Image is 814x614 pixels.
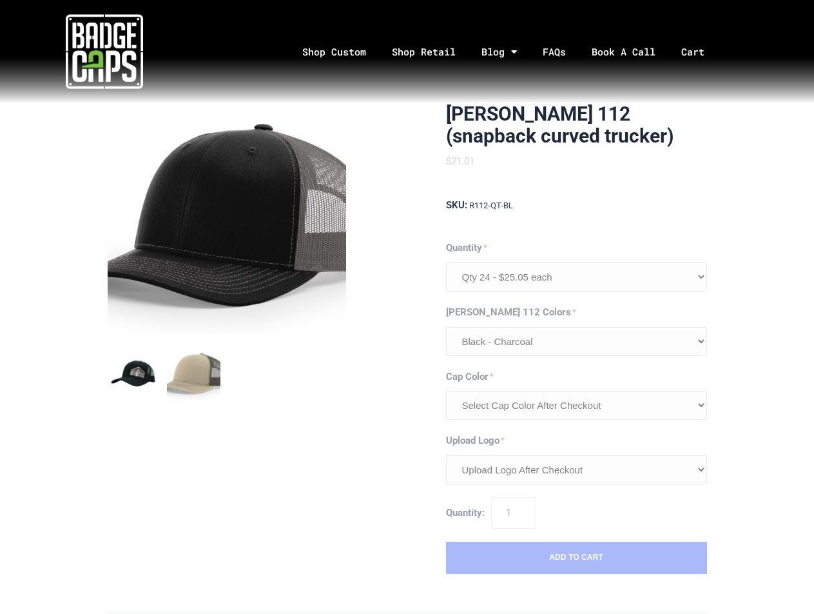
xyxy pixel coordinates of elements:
nav: Menu [209,18,814,86]
label: Cap Color [446,369,707,385]
a: Cart [668,18,733,86]
span: SKU: [446,199,467,211]
a: Shop Retail [379,18,469,86]
button: mark as featured image [108,348,161,402]
a: FAQs [530,18,579,86]
label: Quantity [446,240,707,256]
h1: [PERSON_NAME] 112 (snapback curved trucker) [446,103,707,147]
span: R112-QT-BL [469,201,513,210]
button: mark as featured image [167,348,220,402]
img: R112-QT-BL [108,103,346,342]
button: Add to Cart [446,542,707,574]
span: $21.01 [446,155,474,167]
label: [PERSON_NAME] 112 Colors [446,304,707,321]
a: Blog [469,18,530,86]
img: badgecaps white logo with green acccent [66,13,143,90]
a: Book A Call [579,18,668,86]
a: Shop Custom [289,18,379,86]
span: Quantity: [446,507,485,519]
label: Upload Logo [446,433,707,449]
img: BadgeCaps - Richardson 112 [108,348,161,402]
